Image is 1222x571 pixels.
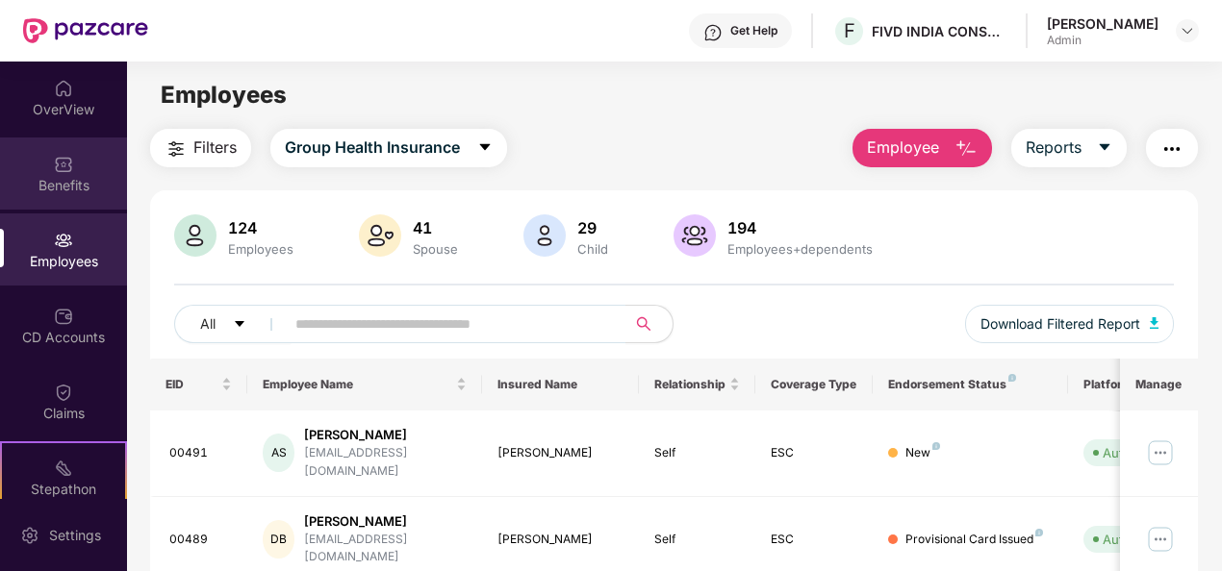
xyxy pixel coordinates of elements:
button: Filters [150,129,251,167]
img: svg+xml;base64,PHN2ZyBpZD0iSGVscC0zMngzMiIgeG1sbnM9Imh0dHA6Ly93d3cudzMub3JnLzIwMDAvc3ZnIiB3aWR0aD... [703,23,723,42]
span: Employee Name [263,377,452,392]
button: Allcaret-down [174,305,292,343]
button: Employee [853,129,992,167]
div: [PERSON_NAME] [497,531,624,549]
th: Employee Name [247,359,482,410]
span: Download Filtered Report [980,313,1140,335]
span: EID [165,377,218,392]
span: All [200,313,216,335]
div: Self [654,444,741,462]
img: svg+xml;base64,PHN2ZyB4bWxucz0iaHR0cDovL3d3dy53My5vcmcvMjAwMC9zdmciIHhtbG5zOnhsaW5rPSJodHRwOi8vd3... [523,214,566,257]
th: Insured Name [482,359,639,410]
div: Self [654,531,741,549]
span: caret-down [1097,139,1112,157]
img: svg+xml;base64,PHN2ZyB4bWxucz0iaHR0cDovL3d3dy53My5vcmcvMjAwMC9zdmciIHdpZHRoPSIyMSIgaGVpZ2h0PSIyMC... [54,459,73,478]
div: [PERSON_NAME] [304,512,467,531]
th: Coverage Type [755,359,873,410]
img: svg+xml;base64,PHN2ZyB4bWxucz0iaHR0cDovL3d3dy53My5vcmcvMjAwMC9zdmciIHdpZHRoPSI4IiBoZWlnaHQ9IjgiIH... [1008,374,1016,382]
div: Auto Verified [1103,443,1180,462]
div: Get Help [730,23,777,38]
div: Endorsement Status [888,377,1053,392]
img: svg+xml;base64,PHN2ZyBpZD0iQ2xhaW0iIHhtbG5zPSJodHRwOi8vd3d3LnczLm9yZy8yMDAwL3N2ZyIgd2lkdGg9IjIwIi... [54,383,73,402]
span: Employees [161,81,287,109]
div: New [905,444,940,462]
img: svg+xml;base64,PHN2ZyB4bWxucz0iaHR0cDovL3d3dy53My5vcmcvMjAwMC9zdmciIHhtbG5zOnhsaW5rPSJodHRwOi8vd3... [359,214,401,257]
img: manageButton [1145,437,1176,468]
div: [EMAIL_ADDRESS][DOMAIN_NAME] [304,444,467,481]
img: svg+xml;base64,PHN2ZyBpZD0iRW1wbG95ZWVzIiB4bWxucz0iaHR0cDovL3d3dy53My5vcmcvMjAwMC9zdmciIHdpZHRoPS... [54,231,73,250]
div: [PERSON_NAME] [497,444,624,462]
div: Admin [1047,33,1158,48]
img: svg+xml;base64,PHN2ZyBpZD0iQmVuZWZpdHMiIHhtbG5zPSJodHRwOi8vd3d3LnczLm9yZy8yMDAwL3N2ZyIgd2lkdGg9Ij... [54,155,73,174]
div: 29 [573,218,612,237]
div: 41 [409,218,462,237]
th: Manage [1120,359,1198,410]
button: Download Filtered Report [965,305,1175,343]
div: Child [573,241,612,257]
img: svg+xml;base64,PHN2ZyBpZD0iQ0RfQWNjb3VudHMiIGRhdGEtbmFtZT0iQ0QgQWNjb3VudHMiIHhtbG5zPSJodHRwOi8vd3... [54,307,73,326]
span: Relationship [654,377,726,392]
img: svg+xml;base64,PHN2ZyB4bWxucz0iaHR0cDovL3d3dy53My5vcmcvMjAwMC9zdmciIHdpZHRoPSI4IiBoZWlnaHQ9IjgiIH... [932,442,940,450]
div: Provisional Card Issued [905,531,1043,549]
div: DB [263,520,294,559]
button: Group Health Insurancecaret-down [270,129,507,167]
img: svg+xml;base64,PHN2ZyB4bWxucz0iaHR0cDovL3d3dy53My5vcmcvMjAwMC9zdmciIHhtbG5zOnhsaW5rPSJodHRwOi8vd3... [674,214,716,257]
div: [PERSON_NAME] [304,426,467,444]
div: 124 [224,218,297,237]
img: New Pazcare Logo [23,18,148,43]
img: manageButton [1145,524,1176,555]
span: caret-down [233,317,246,333]
span: Reports [1026,136,1082,160]
div: Platform Status [1083,377,1189,392]
img: svg+xml;base64,PHN2ZyBpZD0iU2V0dGluZy0yMHgyMCIgeG1sbnM9Imh0dHA6Ly93d3cudzMub3JnLzIwMDAvc3ZnIiB3aW... [20,526,39,545]
img: svg+xml;base64,PHN2ZyBpZD0iRHJvcGRvd24tMzJ4MzIiIHhtbG5zPSJodHRwOi8vd3d3LnczLm9yZy8yMDAwL3N2ZyIgd2... [1180,23,1195,38]
span: search [625,316,663,332]
div: Employees [224,241,297,257]
div: FIVD INDIA CONSULTING PRIVATE LIMITED [872,22,1006,40]
button: Reportscaret-down [1011,129,1127,167]
div: 00491 [169,444,233,462]
div: Auto Verified [1103,530,1180,549]
img: svg+xml;base64,PHN2ZyBpZD0iSG9tZSIgeG1sbnM9Imh0dHA6Ly93d3cudzMub3JnLzIwMDAvc3ZnIiB3aWR0aD0iMjAiIG... [54,79,73,98]
div: 194 [724,218,877,237]
img: svg+xml;base64,PHN2ZyB4bWxucz0iaHR0cDovL3d3dy53My5vcmcvMjAwMC9zdmciIHdpZHRoPSIyNCIgaGVpZ2h0PSIyNC... [1160,137,1184,161]
div: ESC [771,444,857,462]
div: [EMAIL_ADDRESS][DOMAIN_NAME] [304,531,467,567]
th: EID [150,359,248,410]
img: svg+xml;base64,PHN2ZyB4bWxucz0iaHR0cDovL3d3dy53My5vcmcvMjAwMC9zdmciIHhtbG5zOnhsaW5rPSJodHRwOi8vd3... [955,137,978,161]
th: Relationship [639,359,756,410]
img: svg+xml;base64,PHN2ZyB4bWxucz0iaHR0cDovL3d3dy53My5vcmcvMjAwMC9zdmciIHhtbG5zOnhsaW5rPSJodHRwOi8vd3... [1150,317,1159,329]
div: 00489 [169,531,233,549]
div: Stepathon [2,480,125,499]
img: svg+xml;base64,PHN2ZyB4bWxucz0iaHR0cDovL3d3dy53My5vcmcvMjAwMC9zdmciIHdpZHRoPSI4IiBoZWlnaHQ9IjgiIH... [1035,529,1043,536]
div: AS [263,434,294,472]
span: F [844,19,855,42]
span: Filters [193,136,237,160]
div: Spouse [409,241,462,257]
img: svg+xml;base64,PHN2ZyB4bWxucz0iaHR0cDovL3d3dy53My5vcmcvMjAwMC9zdmciIHhtbG5zOnhsaW5rPSJodHRwOi8vd3... [174,214,216,257]
div: Employees+dependents [724,241,877,257]
button: search [625,305,674,343]
span: caret-down [477,139,493,157]
span: Employee [867,136,939,160]
div: [PERSON_NAME] [1047,14,1158,33]
div: Settings [43,526,107,545]
div: ESC [771,531,857,549]
img: svg+xml;base64,PHN2ZyB4bWxucz0iaHR0cDovL3d3dy53My5vcmcvMjAwMC9zdmciIHdpZHRoPSIyNCIgaGVpZ2h0PSIyNC... [165,137,188,161]
span: Group Health Insurance [285,136,460,160]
